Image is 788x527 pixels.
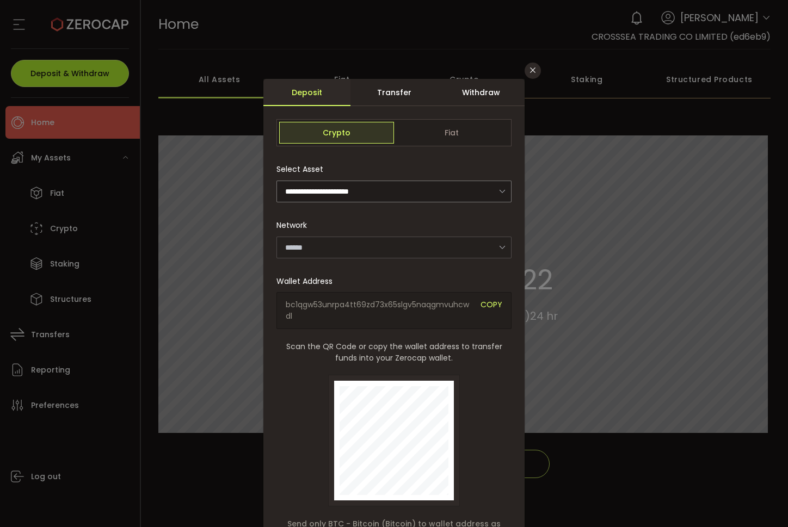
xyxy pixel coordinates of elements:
[263,79,350,106] div: Deposit
[286,299,472,322] span: bc1qgw53unrpa4tt69zd73x65slgv5naqgmvuhcwdl
[481,299,502,322] span: COPY
[350,79,438,106] div: Transfer
[279,122,394,144] span: Crypto
[276,164,330,175] label: Select Asset
[438,79,525,106] div: Withdraw
[276,341,512,364] span: Scan the QR Code or copy the wallet address to transfer funds into your Zerocap wallet.
[657,410,788,527] iframe: Chat Widget
[276,220,313,231] label: Network
[394,122,509,144] span: Fiat
[657,410,788,527] div: 聊天小工具
[276,276,339,287] label: Wallet Address
[525,63,541,79] button: Close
